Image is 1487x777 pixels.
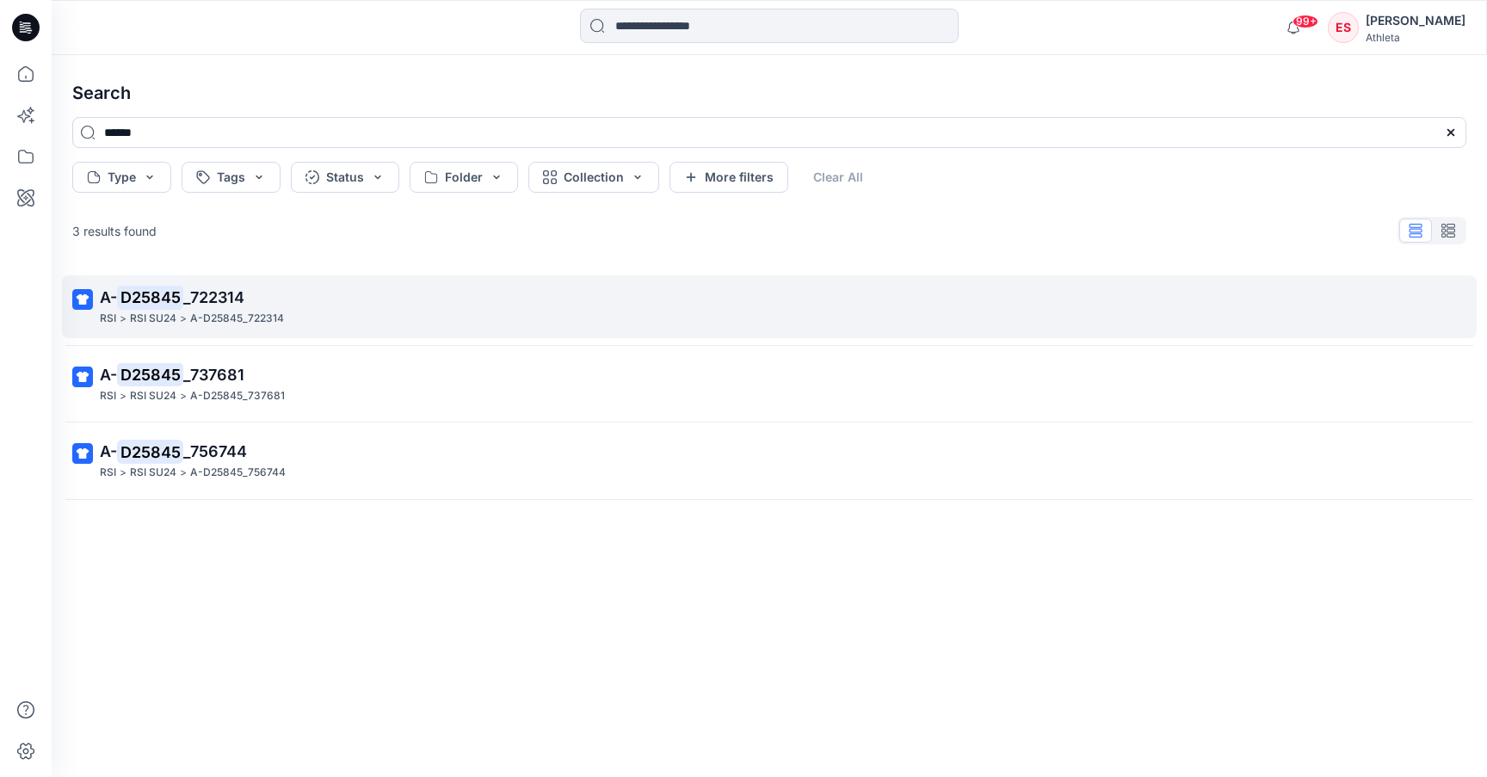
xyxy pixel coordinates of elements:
p: RSI [100,310,116,328]
button: Collection [528,162,659,193]
button: Type [72,162,171,193]
p: A-D25845_756744 [190,464,286,482]
a: A-D25845_756744RSI>RSI SU24>A-D25845_756744 [62,429,1477,492]
span: _722314 [183,288,244,306]
div: Athleta [1366,31,1465,44]
p: > [180,464,187,482]
p: A-D25845_722314 [190,310,284,328]
a: A-D25845_722314RSI>RSI SU24>A-D25845_722314 [62,275,1477,338]
span: _756744 [183,442,247,460]
span: _737681 [183,366,244,384]
p: RSI SU24 [130,387,176,405]
p: > [180,387,187,405]
p: RSI SU24 [130,464,176,482]
p: > [120,464,126,482]
button: More filters [669,162,788,193]
button: Tags [182,162,281,193]
p: > [120,310,126,328]
span: 99+ [1293,15,1318,28]
p: > [120,387,126,405]
div: [PERSON_NAME] [1366,10,1465,31]
p: RSI [100,387,116,405]
p: > [180,310,187,328]
a: A-D25845_737681RSI>RSI SU24>A-D25845_737681 [62,353,1477,416]
p: RSI SU24 [130,310,176,328]
mark: D25845 [117,362,183,386]
p: 3 results found [72,222,157,240]
div: ES [1328,12,1359,43]
mark: D25845 [117,440,183,464]
p: A-D25845_737681 [190,387,285,405]
mark: D25845 [117,285,183,309]
h4: Search [59,69,1480,117]
span: A- [100,366,117,384]
button: Folder [410,162,518,193]
button: Status [291,162,399,193]
span: A- [100,288,117,306]
span: A- [100,442,117,460]
p: RSI [100,464,116,482]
